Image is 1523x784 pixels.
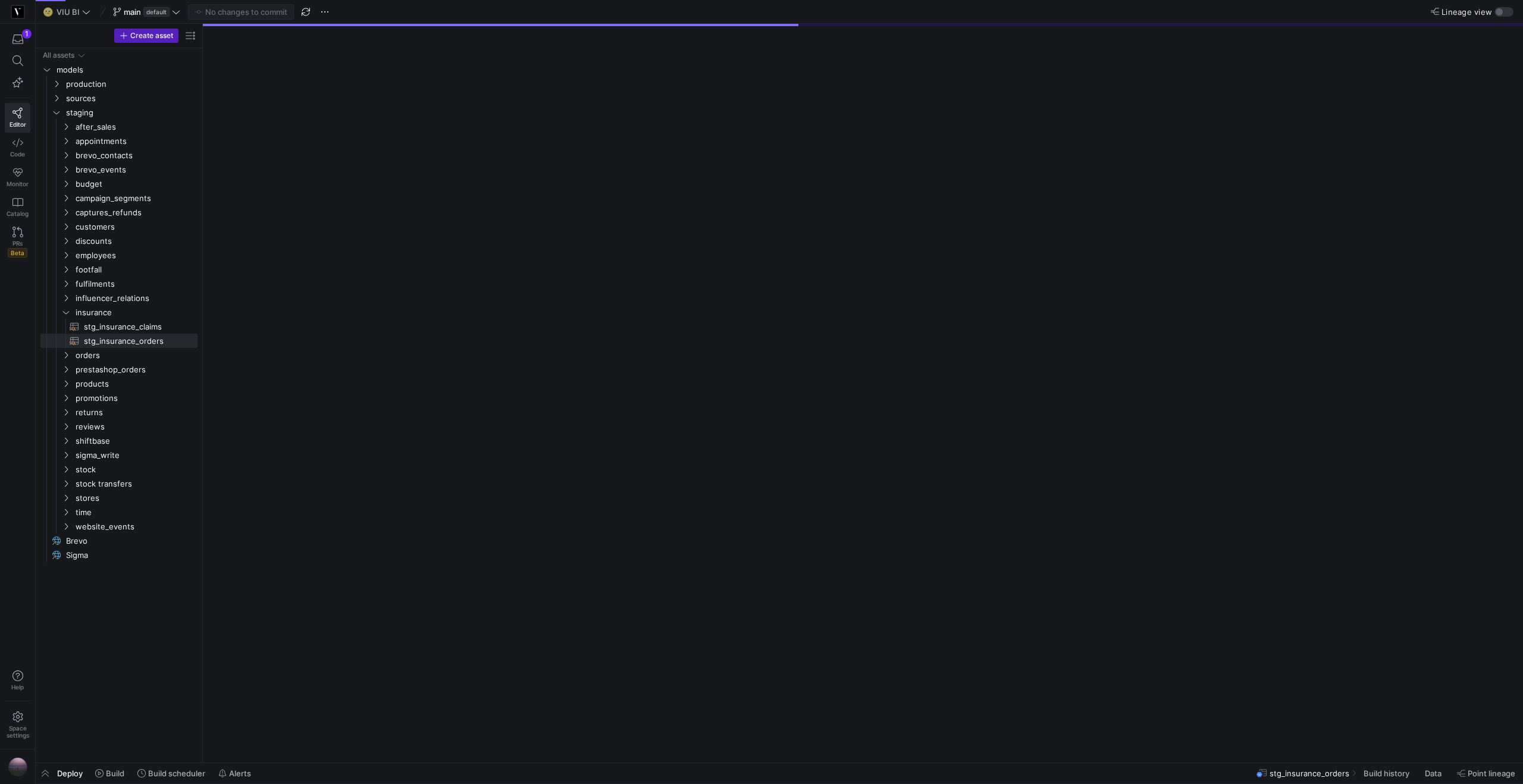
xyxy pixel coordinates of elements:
span: stg_insurance_orders​​​​​​​​​​ [84,334,184,348]
span: Data [1425,769,1441,778]
span: stock [76,463,196,476]
button: 🌝VIU BI [40,4,93,20]
button: Build history [1358,763,1417,783]
span: stg_insurance_claims​​​​​​​​​​ [84,320,184,334]
div: Press SPACE to select this row. [40,491,198,505]
span: Code [10,150,25,158]
span: time [76,506,196,519]
span: brevo_events [76,163,196,177]
div: Press SPACE to select this row. [40,234,198,248]
span: Build [106,769,124,778]
div: Press SPACE to select this row. [40,434,198,448]
span: campaign_segments [76,192,196,205]
a: Monitor [5,162,30,192]
div: Press SPACE to select this row. [40,362,198,377]
span: prestashop_orders [76,363,196,377]
span: footfall [76,263,196,277]
div: Press SPACE to select this row. [40,248,198,262]
div: Press SPACE to select this row. [40,548,198,562]
span: Help [10,683,25,691]
a: Brevo​​​​​ [40,534,198,548]
span: Point lineage [1468,769,1515,778]
span: fulfilments [76,277,196,291]
span: main [124,7,141,17]
div: Press SPACE to select this row. [40,377,198,391]
span: stores [76,491,196,505]
div: Press SPACE to select this row. [40,148,198,162]
img: https://storage.googleapis.com/y42-prod-data-exchange/images/zgRs6g8Sem6LtQCmmHzYBaaZ8bA8vNBoBzxR... [12,6,24,18]
span: Build history [1364,769,1409,778]
a: https://storage.googleapis.com/y42-prod-data-exchange/images/zgRs6g8Sem6LtQCmmHzYBaaZ8bA8vNBoBzxR... [5,2,30,22]
div: Press SPACE to select this row. [40,77,198,91]
span: stock transfers [76,477,196,491]
div: Press SPACE to select this row. [40,48,198,62]
div: Press SPACE to select this row. [40,462,198,476]
div: Press SPACE to select this row. [40,519,198,534]
div: Press SPACE to select this row. [40,505,198,519]
span: appointments [76,134,196,148]
div: All assets [43,51,74,59]
span: shiftbase [76,434,196,448]
span: budget [76,177,196,191]
button: Build [90,763,130,783]
a: Editor [5,103,30,133]
div: Press SPACE to select this row. [40,534,198,548]
a: Catalog [5,192,30,222]
span: promotions [76,391,196,405]
span: customers [76,220,196,234]
span: discounts [76,234,196,248]
span: sigma_write [76,449,196,462]
span: Beta [8,248,27,258]
span: returns [76,406,196,419]
div: Press SPACE to select this row. [40,291,198,305]
span: captures_refunds [76,206,196,219]
span: Sigma​​​​​ [66,548,184,562]
button: https://storage.googleapis.com/y42-prod-data-exchange/images/VtGnwq41pAtzV0SzErAhijSx9Rgo16q39DKO... [5,754,30,779]
span: Catalog [7,210,29,217]
div: Press SPACE to select this row. [40,277,198,291]
span: insurance [76,306,196,319]
span: Create asset [130,32,173,40]
button: Alerts [213,763,256,783]
div: Press SPACE to select this row. [40,448,198,462]
button: Data [1419,763,1449,783]
div: 1 [22,29,32,39]
span: orders [76,349,196,362]
span: Build scheduler [148,769,205,778]
div: Press SPACE to select this row. [40,191,198,205]
span: models [57,63,196,77]
span: Lineage view [1441,7,1492,17]
div: Press SPACE to select this row. [40,405,198,419]
div: Press SPACE to select this row. [40,205,198,219]
span: Space settings [7,725,29,739]
span: PRs [12,240,23,247]
span: VIU BI [57,7,80,17]
a: Spacesettings [5,706,30,744]
span: after_sales [76,120,196,134]
a: PRsBeta [5,222,30,262]
button: Point lineage [1452,763,1521,783]
div: Press SPACE to select this row. [40,262,198,277]
button: maindefault [110,4,183,20]
div: Press SPACE to select this row. [40,162,198,177]
img: https://storage.googleapis.com/y42-prod-data-exchange/images/VtGnwq41pAtzV0SzErAhijSx9Rgo16q39DKO... [8,757,27,776]
span: production [66,77,196,91]
span: Editor [10,121,26,128]
span: stg_insurance_orders [1270,769,1349,778]
div: Press SPACE to select this row. [40,219,198,234]
span: 🌝 [43,8,52,16]
span: influencer_relations [76,291,196,305]
span: staging [66,106,196,120]
button: Help [5,665,30,696]
button: 1 [5,29,30,50]
div: Press SPACE to select this row. [40,305,198,319]
div: Press SPACE to select this row. [40,334,198,348]
span: Brevo​​​​​ [66,534,184,548]
span: brevo_contacts [76,149,196,162]
button: Create asset [114,29,178,43]
div: Press SPACE to select this row. [40,134,198,148]
a: Sigma​​​​​ [40,548,198,562]
div: Press SPACE to select this row. [40,91,198,105]
div: Press SPACE to select this row. [40,177,198,191]
div: Press SPACE to select this row. [40,120,198,134]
